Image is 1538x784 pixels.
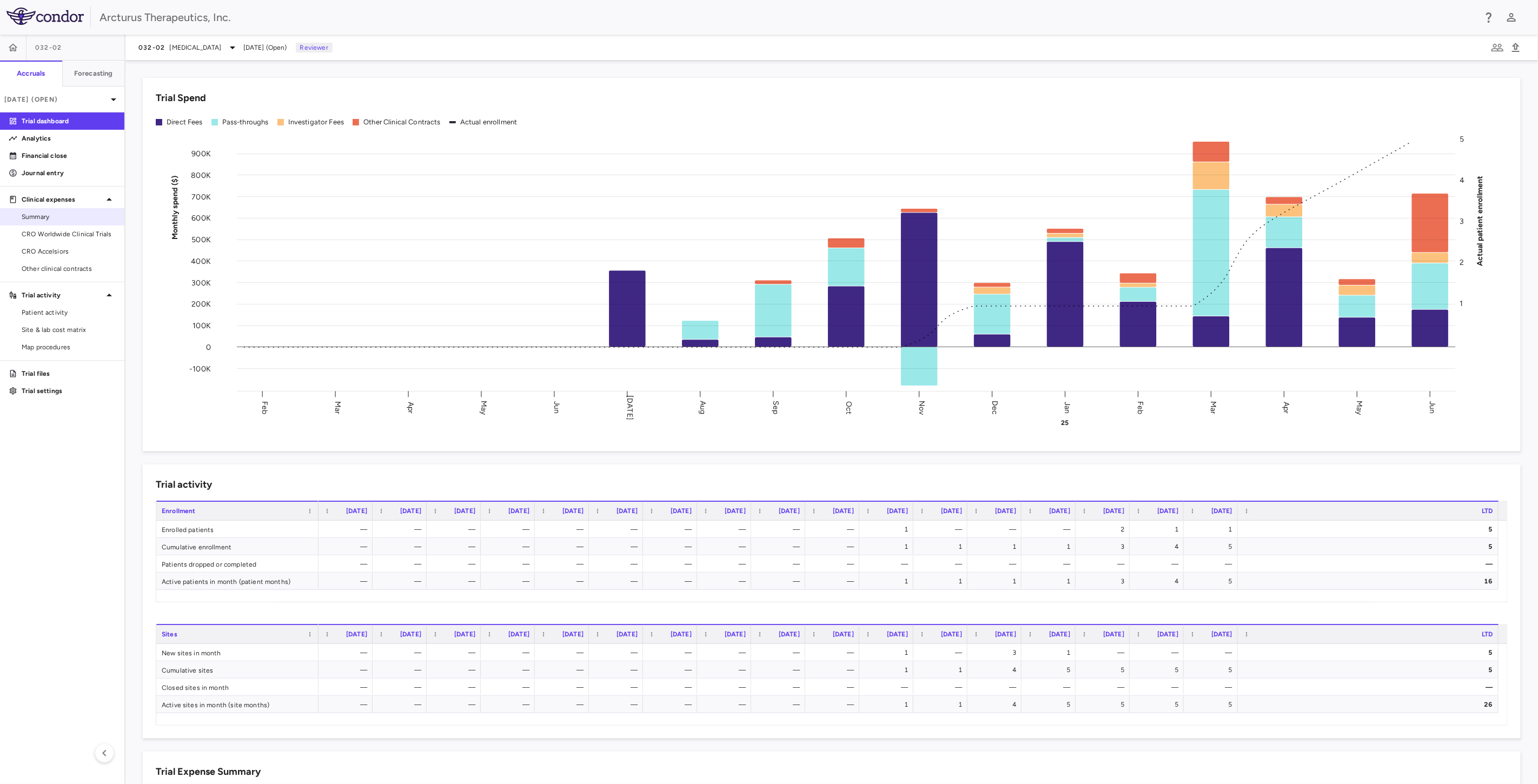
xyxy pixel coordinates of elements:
div: — [1031,555,1070,573]
div: — [869,679,908,696]
tspan: 900K [191,149,211,158]
text: Feb [260,401,269,414]
div: 1 [869,661,908,679]
div: — [490,644,529,661]
h6: Forecasting [74,69,113,78]
div: 5 [1194,661,1232,679]
span: [DATE] [941,630,962,638]
span: CRO Accelsiors [22,247,116,256]
span: [DATE] [454,507,475,515]
div: Direct Fees [167,117,203,127]
span: [DATE] [779,630,800,638]
text: May [479,400,488,415]
div: 5 [1248,521,1493,538]
div: — [1031,521,1070,538]
div: — [761,521,800,538]
text: Dec [990,400,999,414]
div: 5 [1139,661,1178,679]
div: — [1194,644,1232,661]
div: — [923,679,962,696]
div: 5 [1031,696,1070,713]
tspan: 5 [1460,135,1464,144]
tspan: 300K [191,278,211,287]
span: [DATE] [508,630,529,638]
div: 5 [1194,696,1232,713]
span: [DATE] [1049,507,1070,515]
p: Financial close [22,151,116,161]
tspan: -100K [189,364,211,373]
div: Arcturus Therapeutics, Inc. [100,9,1475,25]
div: 26 [1248,696,1493,713]
div: — [436,538,475,555]
span: [DATE] [1157,630,1178,638]
span: [DATE] [1211,507,1232,515]
span: [DATE] [887,507,908,515]
tspan: Monthly spend ($) [170,175,180,240]
span: [DATE] [346,630,367,638]
div: — [1248,679,1493,696]
text: Jun [1428,401,1437,414]
div: Cumulative enrollment [156,538,319,555]
text: Jun [552,401,561,414]
text: [DATE] [625,395,634,420]
div: — [869,555,908,573]
tspan: 500K [191,235,211,244]
tspan: Actual patient enrollment [1476,175,1485,266]
div: — [599,521,638,538]
div: 4 [977,696,1016,713]
tspan: 800K [191,170,211,180]
div: — [382,555,421,573]
div: — [1139,679,1178,696]
div: — [436,573,475,590]
div: 5 [1248,644,1493,661]
text: Mar [333,401,342,414]
div: — [923,555,962,573]
div: — [761,555,800,573]
tspan: 0 [206,342,211,351]
text: Oct [844,401,853,414]
span: [DATE] [562,507,584,515]
div: — [599,538,638,555]
span: [DATE] [1103,630,1124,638]
p: Clinical expenses [22,195,103,204]
div: — [328,644,367,661]
p: Reviewer [296,43,333,52]
div: Active patients in month (patient months) [156,573,319,589]
div: — [1085,644,1124,661]
span: [DATE] (Open) [243,43,287,52]
div: 1 [869,538,908,555]
h6: Accruals [17,69,45,78]
div: — [328,679,367,696]
div: 1 [869,644,908,661]
tspan: 2 [1460,257,1464,267]
span: Patient activity [22,308,116,317]
span: [DATE] [1049,630,1070,638]
span: [DATE] [941,507,962,515]
div: — [382,661,421,679]
span: [DATE] [616,630,638,638]
div: 5 [1085,661,1124,679]
span: 032-02 [138,43,165,52]
div: 1 [1031,644,1070,661]
text: Nov [917,400,926,415]
text: Feb [1136,401,1145,414]
h6: Trial Spend [156,91,206,105]
span: Other clinical contracts [22,264,116,274]
div: Patients dropped or completed [156,555,319,572]
div: 1 [923,696,962,713]
div: 4 [1139,538,1178,555]
span: Sites [162,630,177,638]
tspan: 3 [1460,216,1464,225]
span: Summary [22,212,116,222]
div: — [1139,555,1178,573]
div: — [815,521,854,538]
div: 1 [1194,521,1232,538]
span: [DATE] [508,507,529,515]
div: 1 [869,521,908,538]
div: 3 [1085,538,1124,555]
div: 1 [977,573,1016,590]
div: — [545,679,584,696]
div: — [707,644,746,661]
tspan: 100K [193,321,211,330]
div: — [490,555,529,573]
